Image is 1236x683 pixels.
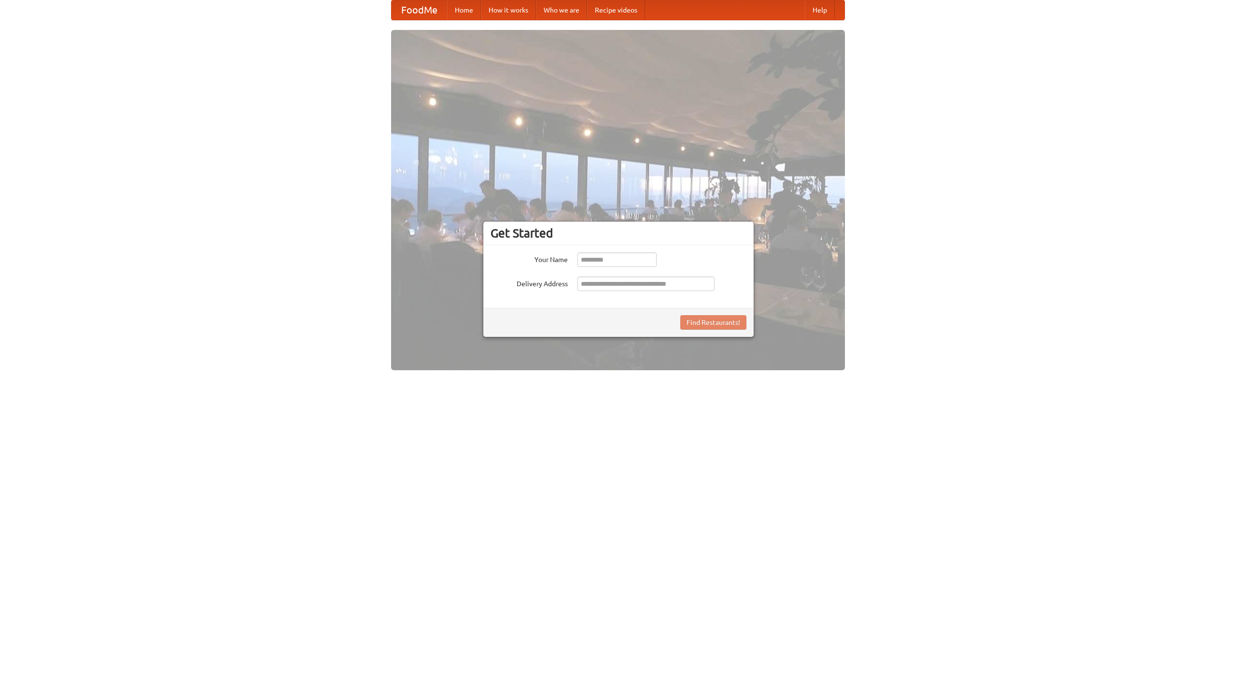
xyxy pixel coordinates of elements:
label: Your Name [491,252,568,265]
a: Home [447,0,481,20]
a: Help [805,0,835,20]
a: FoodMe [392,0,447,20]
a: How it works [481,0,536,20]
a: Recipe videos [587,0,645,20]
label: Delivery Address [491,277,568,289]
a: Who we are [536,0,587,20]
button: Find Restaurants! [680,315,746,330]
h3: Get Started [491,226,746,240]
